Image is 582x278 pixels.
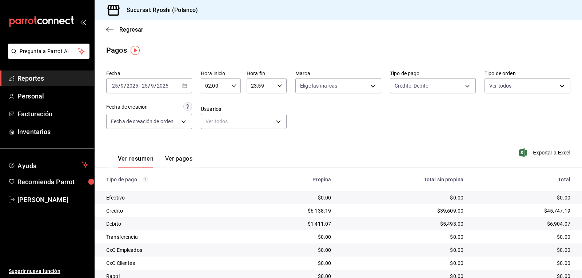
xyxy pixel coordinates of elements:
[119,26,143,33] span: Regresar
[475,207,570,214] div: $45,747.19
[475,246,570,254] div: $0.00
[154,83,156,89] span: /
[141,83,148,89] input: --
[112,83,118,89] input: --
[106,103,148,111] div: Fecha de creación
[5,53,89,60] a: Pregunta a Parrot AI
[106,207,241,214] div: Credito
[201,106,287,112] label: Usuarios
[253,233,331,241] div: $0.00
[253,177,331,182] div: Propina
[343,207,463,214] div: $39,609.00
[343,233,463,241] div: $0.00
[106,177,241,182] div: Tipo de pago
[475,194,570,201] div: $0.00
[143,177,148,182] svg: Los pagos realizados con Pay y otras terminales son montos brutos.
[475,233,570,241] div: $0.00
[106,194,241,201] div: Efectivo
[253,259,331,267] div: $0.00
[247,71,287,76] label: Hora fin
[118,155,192,168] div: navigation tabs
[126,83,139,89] input: ----
[253,220,331,227] div: $1,411.07
[131,46,140,55] img: Tooltip marker
[295,71,381,76] label: Marca
[9,267,88,275] span: Sugerir nueva función
[118,83,120,89] span: /
[17,160,79,169] span: Ayuda
[151,83,154,89] input: --
[17,177,88,187] span: Recomienda Parrot
[17,109,88,119] span: Facturación
[20,48,78,55] span: Pregunta a Parrot AI
[106,220,241,227] div: Debito
[390,71,476,76] label: Tipo de pago
[106,45,127,56] div: Pagos
[106,26,143,33] button: Regresar
[475,177,570,182] div: Total
[17,73,88,83] span: Reportes
[489,82,511,89] span: Ver todos
[148,83,150,89] span: /
[139,83,141,89] span: -
[106,259,241,267] div: CxC Clientes
[343,177,463,182] div: Total sin propina
[17,195,88,205] span: [PERSON_NAME]
[111,118,174,125] span: Fecha de creación de orden
[343,220,463,227] div: $5,493.00
[106,71,192,76] label: Fecha
[201,71,241,76] label: Hora inicio
[475,259,570,267] div: $0.00
[121,6,198,15] h3: Sucursal: Ryoshi (Polanco)
[120,83,124,89] input: --
[253,194,331,201] div: $0.00
[106,233,241,241] div: Transferencia
[156,83,169,89] input: ----
[343,194,463,201] div: $0.00
[343,246,463,254] div: $0.00
[106,246,241,254] div: CxC Empleados
[300,82,337,89] span: Elige las marcas
[253,246,331,254] div: $0.00
[253,207,331,214] div: $6,138.19
[343,259,463,267] div: $0.00
[80,19,86,25] button: open_drawer_menu
[475,220,570,227] div: $6,904.07
[165,155,192,168] button: Ver pagos
[124,83,126,89] span: /
[8,44,89,59] button: Pregunta a Parrot AI
[17,127,88,137] span: Inventarios
[17,91,88,101] span: Personal
[485,71,570,76] label: Tipo de orden
[395,82,428,89] span: Credito, Debito
[521,148,570,157] button: Exportar a Excel
[118,155,154,168] button: Ver resumen
[201,114,287,129] div: Ver todos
